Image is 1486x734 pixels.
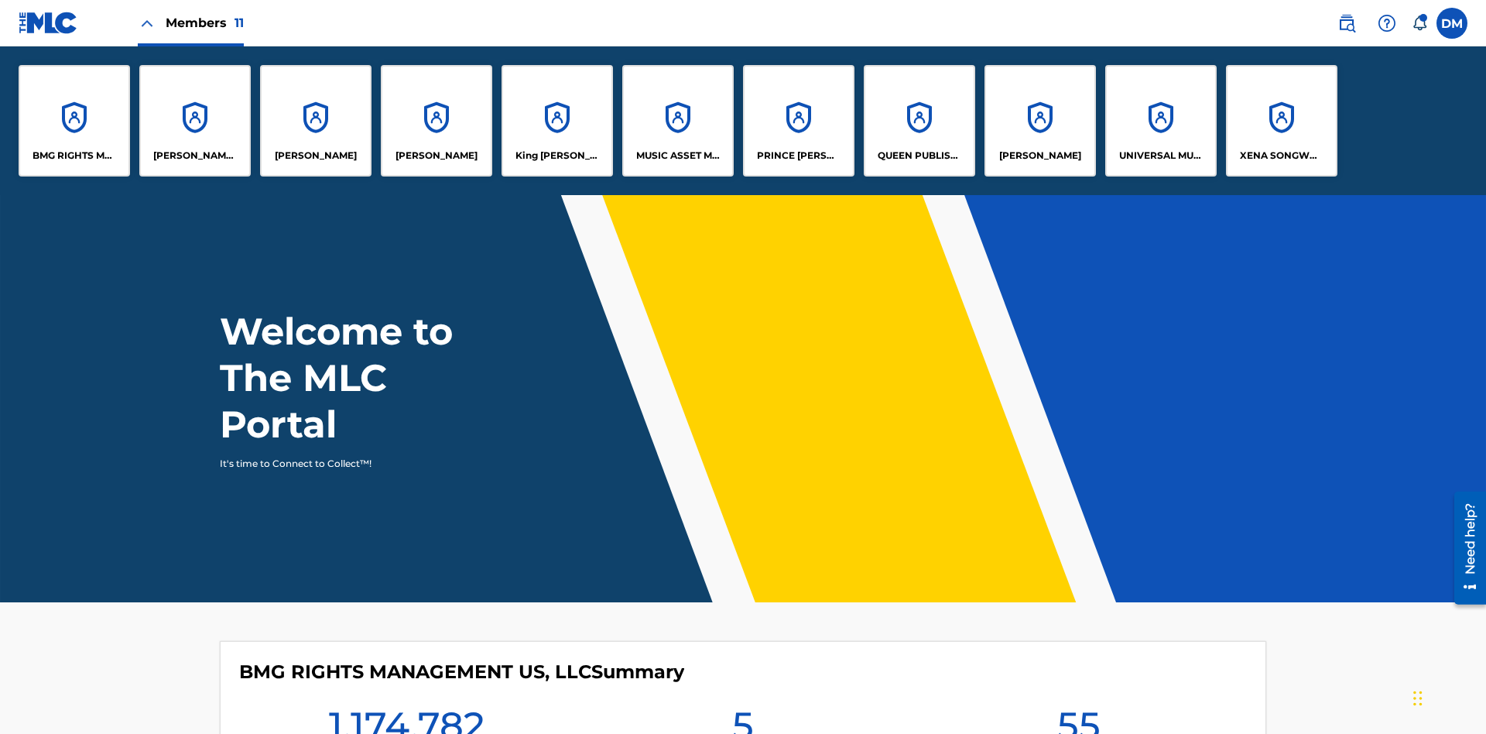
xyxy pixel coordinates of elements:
p: ELVIS COSTELLO [275,149,357,163]
a: AccountsMUSIC ASSET MANAGEMENT (MAM) [622,65,734,177]
p: CLEO SONGWRITER [153,149,238,163]
span: Members [166,14,244,32]
div: Help [1371,8,1402,39]
a: Accounts[PERSON_NAME] [381,65,492,177]
img: MLC Logo [19,12,78,34]
h1: Welcome to The MLC Portal [220,308,509,448]
p: UNIVERSAL MUSIC PUB GROUP [1119,149,1204,163]
p: XENA SONGWRITER [1240,149,1324,163]
a: AccountsPRINCE [PERSON_NAME] [743,65,854,177]
p: EYAMA MCSINGER [395,149,478,163]
h4: BMG RIGHTS MANAGEMENT US, LLC [239,660,684,684]
a: Public Search [1331,8,1362,39]
img: help [1378,14,1396,33]
span: 11 [235,15,244,30]
iframe: Resource Center [1443,485,1486,612]
p: It's time to Connect to Collect™! [220,457,488,471]
a: AccountsUNIVERSAL MUSIC PUB GROUP [1105,65,1217,177]
a: Accounts[PERSON_NAME] SONGWRITER [139,65,251,177]
a: AccountsXENA SONGWRITER [1226,65,1337,177]
p: PRINCE MCTESTERSON [757,149,841,163]
img: search [1337,14,1356,33]
iframe: Chat Widget [1409,660,1486,734]
div: Drag [1413,675,1423,722]
p: RONALD MCTESTERSON [999,149,1081,163]
p: King McTesterson [515,149,600,163]
a: Accounts[PERSON_NAME] [984,65,1096,177]
div: Notifications [1412,15,1427,31]
p: BMG RIGHTS MANAGEMENT US, LLC [33,149,117,163]
a: AccountsQUEEN PUBLISHA [864,65,975,177]
p: QUEEN PUBLISHA [878,149,962,163]
img: Close [138,14,156,33]
a: AccountsBMG RIGHTS MANAGEMENT US, LLC [19,65,130,177]
div: User Menu [1436,8,1467,39]
a: AccountsKing [PERSON_NAME] [502,65,613,177]
p: MUSIC ASSET MANAGEMENT (MAM) [636,149,721,163]
a: Accounts[PERSON_NAME] [260,65,371,177]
